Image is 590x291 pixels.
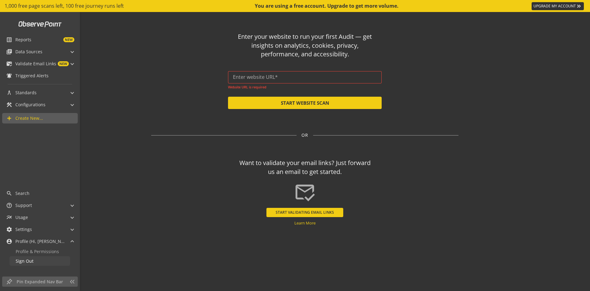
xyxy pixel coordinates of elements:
span: Pin Expanded Nav Bar [17,279,66,285]
span: Settings [15,226,32,232]
button: START WEBSITE SCAN [228,97,382,109]
span: Search [15,190,29,196]
mat-icon: add [6,115,12,121]
mat-expansion-panel-header: Support [2,200,77,211]
mat-expansion-panel-header: Standards [2,87,77,98]
span: Support [15,202,32,208]
mat-icon: construction [6,102,12,108]
button: START VALIDATING EMAIL LINKS [266,208,343,217]
span: Triggered Alerts [15,73,49,79]
a: Search [2,188,77,199]
span: 1,000 free page scans left, 100 free journey runs left [5,2,124,10]
mat-icon: help_outline [6,202,12,208]
span: NEW [58,61,69,66]
span: Profile (Hi, [PERSON_NAME]!) [15,238,65,245]
span: Standards [15,90,37,96]
span: Profile & Permissions [16,249,59,254]
span: Validate Email Links [15,61,56,67]
span: NEW [63,37,74,42]
a: ReportsNEW [2,34,77,45]
span: Reports [15,37,31,43]
span: Configurations [15,102,45,108]
mat-error: Website URL is required [228,83,382,89]
a: Learn More [294,220,316,226]
span: Create New... [15,115,43,121]
a: Triggered Alerts [2,71,77,81]
a: UPGRADE MY ACCOUNT [532,2,584,10]
mat-icon: keyboard_double_arrow_right [576,3,582,9]
mat-expansion-panel-header: Validate Email LinksNEW [2,59,77,69]
mat-icon: list_alt [6,37,12,43]
mat-expansion-panel-header: Configurations [2,99,77,110]
div: Enter your website to run your first Audit — get insights on analytics, cookies, privacy, perform... [237,32,373,59]
span: Sign Out [16,258,33,264]
mat-expansion-panel-header: Profile (Hi, [PERSON_NAME]!) [2,236,77,247]
input: Enter website URL* [233,74,377,80]
mat-icon: architecture [6,90,12,96]
mat-icon: mark_email_read [6,61,12,67]
span: Usage [15,214,28,220]
span: Data Sources [15,49,42,55]
mat-icon: multiline_chart [6,214,12,220]
mat-expansion-panel-header: Data Sources [2,46,77,57]
div: Profile (Hi, [PERSON_NAME]!) [2,247,77,271]
mat-icon: account_circle [6,238,12,245]
mat-icon: settings [6,226,12,232]
mat-icon: notifications_active [6,73,12,79]
mat-expansion-panel-header: Usage [2,212,77,223]
span: OR [301,132,308,138]
div: Want to validate your email links? Just forward us an email to get started. [237,159,373,176]
div: You are using a free account. Upgrade to get more volume. [255,2,399,10]
a: Create New... [2,113,78,123]
mat-icon: library_books [6,49,12,55]
mat-icon: search [6,190,12,196]
mat-expansion-panel-header: Settings [2,224,77,235]
mat-icon: mark_email_read [294,181,316,203]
